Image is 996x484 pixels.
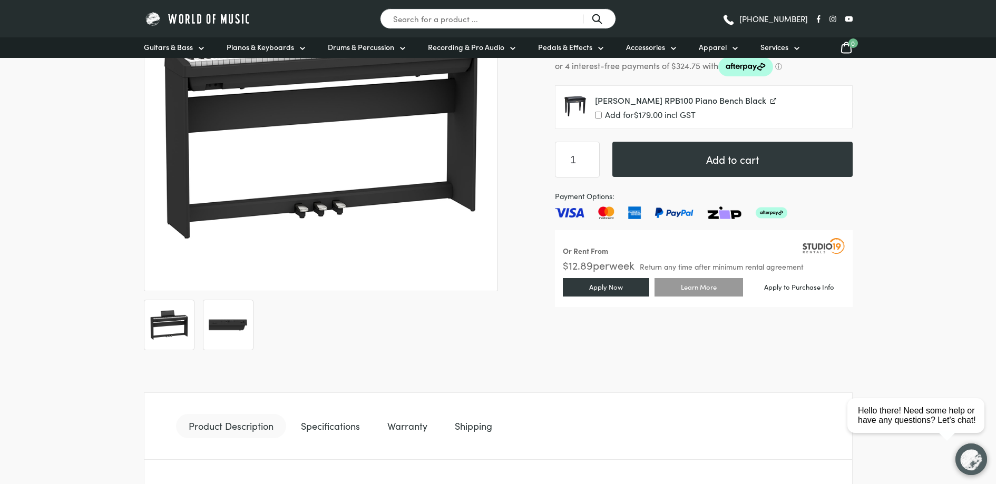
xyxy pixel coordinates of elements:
span: Apparel [699,42,727,53]
iframe: Chat with our support team [843,368,996,484]
img: Roland-RPB100-Piano-Bench-Black [564,94,587,117]
a: Product Description [176,414,286,438]
span: $ 12.89 [563,258,593,272]
img: Roland FP-30X Black Bundle Digital Piano [150,305,189,344]
span: Accessories [626,42,665,53]
span: Services [760,42,788,53]
a: Warranty [375,414,440,438]
a: Apply to Purchase Info [748,279,850,295]
input: Product quantity [555,142,600,177]
span: [PERSON_NAME] RPB100 Piano Bench Black [595,94,766,106]
a: Apply Now [563,278,649,297]
span: 0 [848,38,858,48]
span: [PHONE_NUMBER] [739,15,808,23]
div: Or Rent From [563,245,608,257]
span: Pedals & Effects [538,42,592,53]
span: Recording & Pro Audio [428,42,504,53]
img: Studio19 Rentals [803,238,845,254]
a: Shipping [442,414,505,438]
span: Return any time after minimum rental agreement [640,263,803,270]
img: Roland FP-30X Black Bundle Digital Piano - Image 2 [209,305,248,344]
span: Pianos & Keyboards [227,42,294,53]
span: Guitars & Bass [144,42,193,53]
span: $ [634,108,639,120]
img: World of Music [144,11,252,27]
label: Add for [595,110,844,120]
img: Pay with Master card, Visa, American Express and Paypal [555,206,787,219]
span: 179.00 [634,108,662,120]
input: Add for$179.00 incl GST [595,112,602,118]
a: Specifications [288,414,373,438]
span: incl GST [665,108,696,120]
a: Learn More [655,278,743,297]
span: per week [593,258,634,272]
span: Drums & Percussion [328,42,394,53]
a: [PHONE_NUMBER] [722,11,808,27]
input: Search for a product ... [380,8,616,29]
button: Add to cart [612,142,853,177]
span: Payment Options: [555,190,853,202]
